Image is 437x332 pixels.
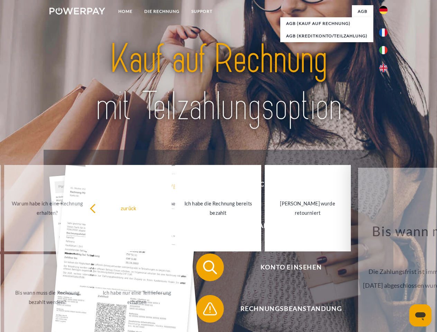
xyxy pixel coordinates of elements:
[352,5,373,18] a: agb
[112,5,138,18] a: Home
[379,28,388,37] img: fr
[196,295,376,323] button: Rechnungsbeanstandung
[90,203,167,213] div: zurück
[138,5,185,18] a: DIE RECHNUNG
[409,304,431,326] iframe: Schaltfläche zum Öffnen des Messaging-Fensters
[280,17,373,30] a: AGB (Kauf auf Rechnung)
[196,253,376,281] button: Konto einsehen
[8,288,86,307] div: Bis wann muss die Rechnung bezahlt werden?
[379,46,388,54] img: it
[98,288,176,307] div: Ich habe nur eine Teillieferung erhalten
[179,199,257,218] div: Ich habe die Rechnung bereits bezahlt
[185,5,218,18] a: SUPPORT
[66,33,371,132] img: title-powerpay_de.svg
[206,253,376,281] span: Konto einsehen
[201,259,219,276] img: qb_search.svg
[379,64,388,72] img: en
[379,6,388,14] img: de
[8,199,86,218] div: Warum habe ich eine Rechnung erhalten?
[206,295,376,323] span: Rechnungsbeanstandung
[269,199,347,218] div: [PERSON_NAME] wurde retourniert
[49,8,105,15] img: logo-powerpay-white.svg
[201,300,219,317] img: qb_warning.svg
[280,30,373,42] a: AGB (Kreditkonto/Teilzahlung)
